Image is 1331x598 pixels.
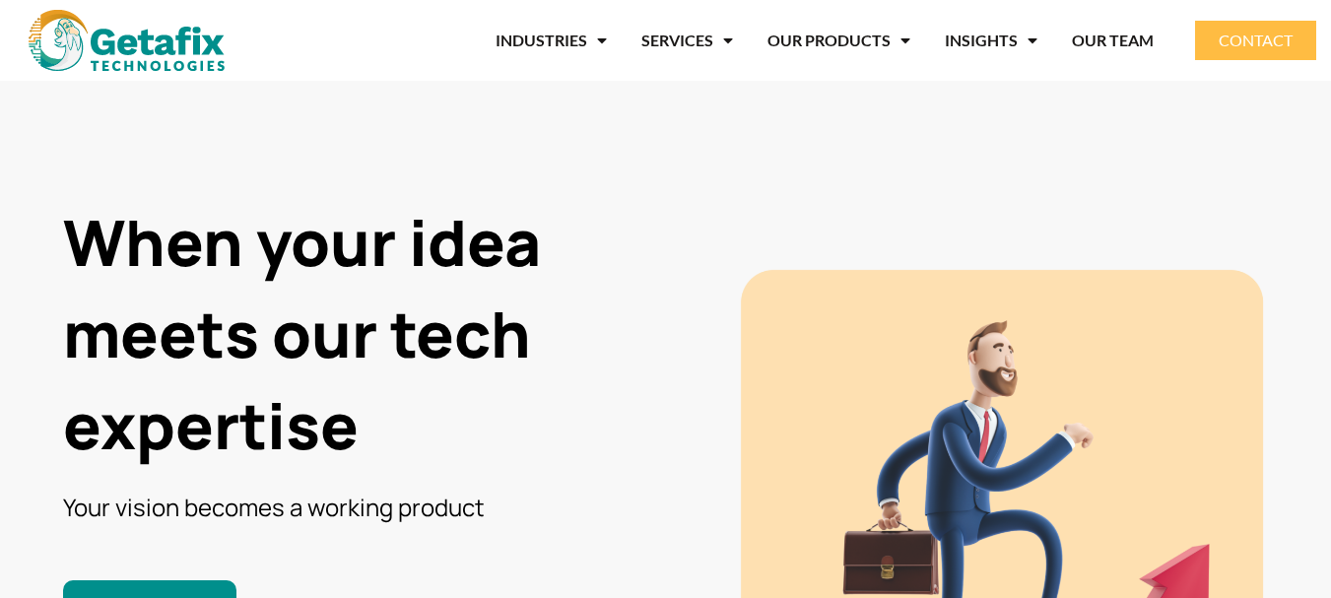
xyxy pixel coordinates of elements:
a: SERVICES [641,18,733,63]
a: OUR PRODUCTS [767,18,910,63]
a: INSIGHTS [945,18,1037,63]
a: INDUSTRIES [496,18,607,63]
img: web and mobile application development company [29,10,225,71]
a: OUR TEAM [1072,18,1154,63]
h1: When your idea meets our tech expertise [63,197,717,471]
nav: Menu [263,18,1155,63]
a: CONTACT [1195,21,1316,60]
span: CONTACT [1219,33,1293,48]
h3: Your vision becomes a working product [63,491,717,523]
